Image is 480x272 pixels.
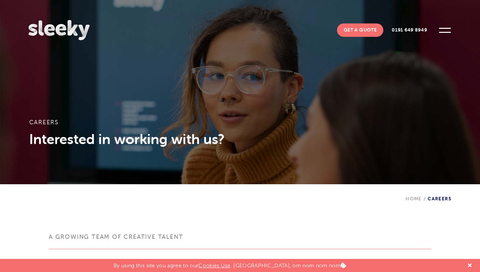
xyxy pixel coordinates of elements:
[29,131,451,147] h3: Interested in working with us?
[198,262,231,269] a: Cookies Use
[337,23,384,37] a: Get A Quote
[385,23,434,37] a: 0191 649 8949
[422,196,428,202] span: /
[113,259,346,269] p: By using this site you agree to our . [GEOGRAPHIC_DATA], om nom nom nom
[405,184,451,202] div: Careers
[29,20,90,40] img: Sleeky Web Design Newcastle
[405,196,422,202] a: Home
[29,119,451,131] h1: Careers
[49,233,431,249] h3: A growing team of creative talent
